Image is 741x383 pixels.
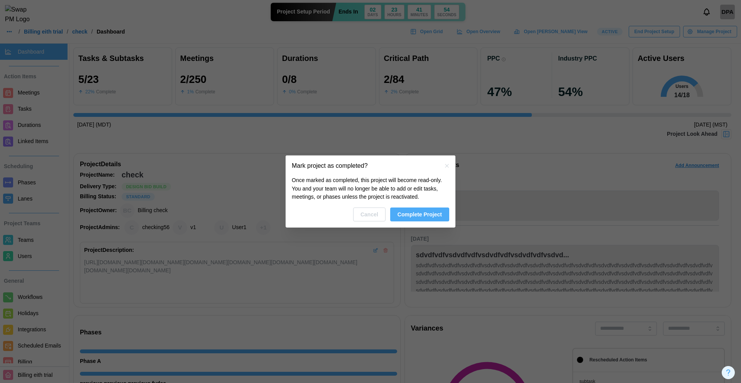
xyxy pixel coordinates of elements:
span: Complete Project [398,208,442,221]
button: Complete Project [390,208,449,221]
span: Cancel [360,208,378,221]
button: Cancel [353,208,386,221]
div: Once marked as completed, this project will become read-only. You and your team will no longer be... [292,176,449,201]
h2: Mark project as completed? [292,163,368,169]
